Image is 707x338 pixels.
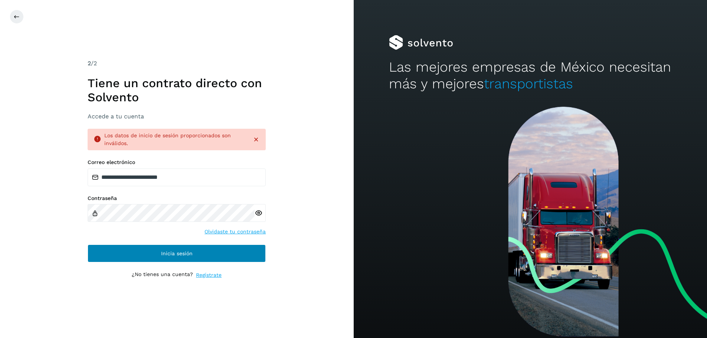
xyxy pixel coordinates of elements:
span: Inicia sesión [161,251,193,256]
h3: Accede a tu cuenta [88,113,266,120]
a: Olvidaste tu contraseña [204,228,266,236]
span: 2 [88,60,91,67]
label: Contraseña [88,195,266,201]
div: /2 [88,59,266,68]
div: Los datos de inicio de sesión proporcionados son inválidos. [104,132,246,147]
label: Correo electrónico [88,159,266,165]
button: Inicia sesión [88,245,266,262]
span: transportistas [484,76,573,92]
h2: Las mejores empresas de México necesitan más y mejores [389,59,672,92]
a: Regístrate [196,271,222,279]
h1: Tiene un contrato directo con Solvento [88,76,266,105]
p: ¿No tienes una cuenta? [132,271,193,279]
